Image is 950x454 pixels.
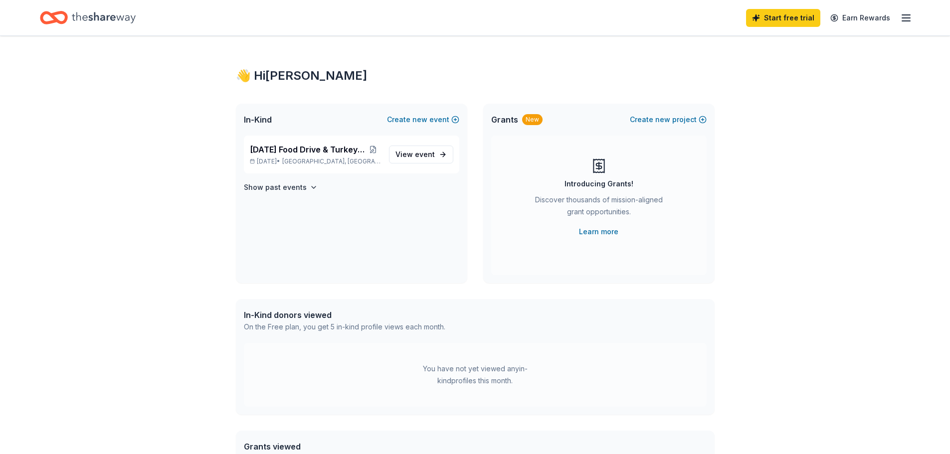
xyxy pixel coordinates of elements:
[244,181,318,193] button: Show past events
[522,114,543,125] div: New
[40,6,136,29] a: Home
[746,9,820,27] a: Start free trial
[250,144,366,155] span: [DATE] Food Drive & Turkey Giveaway
[250,157,381,165] p: [DATE] •
[282,157,380,165] span: [GEOGRAPHIC_DATA], [GEOGRAPHIC_DATA]
[655,114,670,126] span: new
[415,150,435,158] span: event
[412,114,427,126] span: new
[565,178,633,190] div: Introducing Grants!
[244,181,307,193] h4: Show past events
[244,309,445,321] div: In-Kind donors viewed
[579,226,618,238] a: Learn more
[244,321,445,333] div: On the Free plan, you get 5 in-kind profile views each month.
[491,114,518,126] span: Grants
[387,114,459,126] button: Createnewevent
[413,363,538,387] div: You have not yet viewed any in-kind profiles this month.
[389,146,453,163] a: View event
[244,441,440,453] div: Grants viewed
[236,68,715,84] div: 👋 Hi [PERSON_NAME]
[824,9,896,27] a: Earn Rewards
[244,114,272,126] span: In-Kind
[531,194,667,222] div: Discover thousands of mission-aligned grant opportunities.
[395,149,435,160] span: View
[630,114,707,126] button: Createnewproject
